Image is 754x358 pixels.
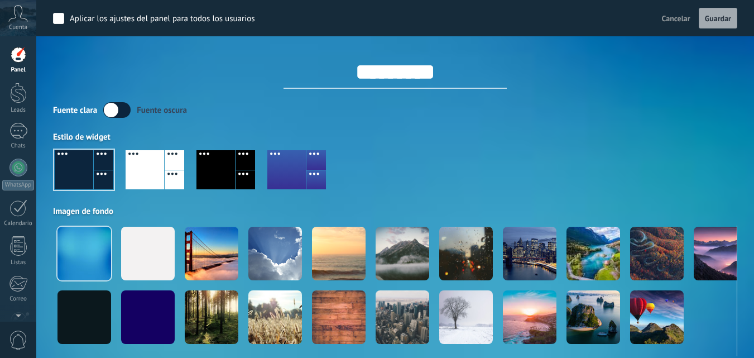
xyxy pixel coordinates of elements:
[70,13,255,25] div: Aplicar los ajustes del panel para todos los usuarios
[137,105,187,116] div: Fuente oscura
[2,180,34,190] div: WhatsApp
[2,142,35,150] div: Chats
[662,13,690,23] span: Cancelar
[2,259,35,266] div: Listas
[699,8,737,29] button: Guardar
[2,220,35,227] div: Calendario
[705,15,731,22] span: Guardar
[9,24,27,31] span: Cuenta
[2,107,35,114] div: Leads
[53,206,737,217] div: Imagen de fondo
[2,66,35,74] div: Panel
[53,132,737,142] div: Estilo de widget
[2,295,35,303] div: Correo
[53,105,97,116] div: Fuente clara
[657,10,695,27] button: Cancelar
